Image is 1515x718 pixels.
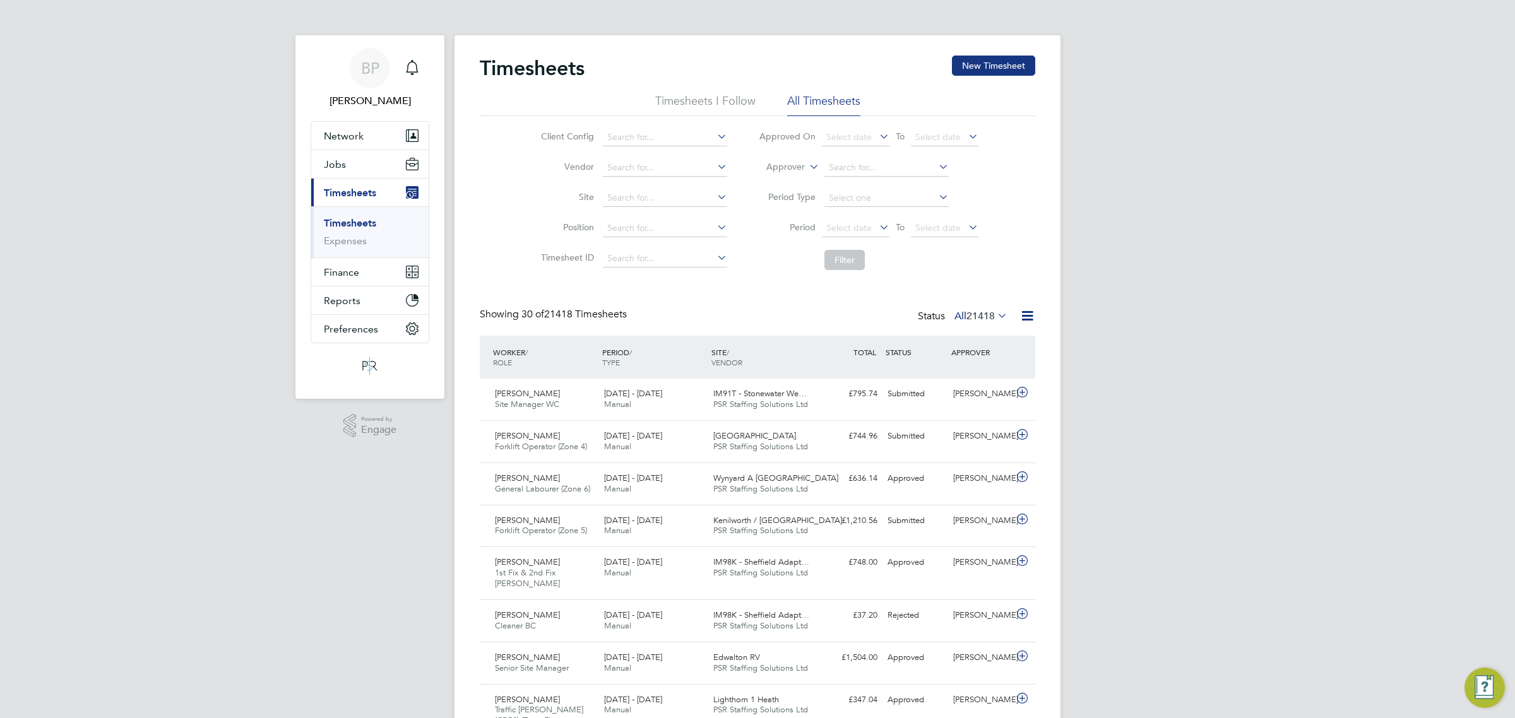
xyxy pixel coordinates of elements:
span: Ben Perkin [311,93,429,109]
label: Approver [748,161,805,174]
div: [PERSON_NAME] [948,552,1014,573]
span: Select date [826,131,872,143]
span: Kenilworth / [GEOGRAPHIC_DATA]… [713,515,850,526]
button: Timesheets [311,179,429,206]
input: Select one [824,189,949,207]
div: [PERSON_NAME] [948,647,1014,668]
div: £744.96 [817,426,882,447]
label: Site [537,191,594,203]
span: Finance [324,266,359,278]
span: To [892,219,908,235]
span: [GEOGRAPHIC_DATA] [713,430,796,441]
span: Wynyard A [GEOGRAPHIC_DATA] [713,473,838,483]
span: Manual [604,662,631,673]
li: All Timesheets [787,93,860,116]
span: [DATE] - [DATE] [604,388,662,399]
div: Submitted [882,510,948,531]
div: [PERSON_NAME] [948,605,1014,626]
span: Forklift Operator (Zone 4) [495,441,587,452]
label: All [954,310,1007,322]
input: Search for... [603,129,727,146]
h2: Timesheets [480,56,585,81]
span: 30 of [521,308,544,321]
div: Approved [882,690,948,710]
span: [PERSON_NAME] [495,388,560,399]
div: Approved [882,468,948,489]
span: TYPE [602,357,620,367]
span: Select date [826,222,872,233]
div: [PERSON_NAME] [948,426,1014,447]
button: Finance [311,258,429,286]
div: [PERSON_NAME] [948,690,1014,710]
div: APPROVER [948,341,1014,363]
span: 1st Fix & 2nd Fix [PERSON_NAME] [495,567,560,589]
span: VENDOR [711,357,742,367]
label: Period Type [759,191,816,203]
span: [PERSON_NAME] [495,515,560,526]
span: PSR Staffing Solutions Ltd [713,525,808,536]
span: [DATE] - [DATE] [604,515,662,526]
label: Client Config [537,131,594,142]
span: Manual [604,620,631,631]
span: To [892,128,908,144]
span: Powered by [361,414,396,425]
div: £636.14 [817,468,882,489]
a: Go to home page [311,356,429,376]
li: Timesheets I Follow [655,93,756,116]
span: Preferences [324,323,378,335]
span: PSR Staffing Solutions Ltd [713,483,808,494]
img: psrsolutions-logo-retina.png [359,356,381,376]
div: £37.20 [817,605,882,626]
input: Search for... [603,189,727,207]
button: New Timesheet [952,56,1035,76]
span: Network [324,130,364,142]
label: Vendor [537,161,594,172]
label: Timesheet ID [537,252,594,263]
span: General Labourer (Zone 6) [495,483,590,494]
span: PSR Staffing Solutions Ltd [713,441,808,452]
div: [PERSON_NAME] [948,468,1014,489]
span: Reports [324,295,360,307]
span: PSR Staffing Solutions Ltd [713,704,808,715]
span: Timesheets [324,187,376,199]
span: Cleaner BC [495,620,536,631]
span: / [629,347,632,357]
span: Lighthorn 1 Heath [713,694,779,705]
button: Engage Resource Center [1464,668,1505,708]
div: WORKER [490,341,599,374]
span: Manual [604,483,631,494]
button: Jobs [311,150,429,178]
div: PERIOD [599,341,708,374]
span: PSR Staffing Solutions Ltd [713,399,808,409]
div: Status [918,308,1010,326]
input: Search for... [603,250,727,268]
span: ROLE [493,357,512,367]
a: Expenses [324,235,367,247]
a: BP[PERSON_NAME] [311,48,429,109]
span: Manual [604,399,631,409]
div: STATUS [882,341,948,363]
span: [PERSON_NAME] [495,694,560,705]
nav: Main navigation [295,35,444,399]
span: [DATE] - [DATE] [604,652,662,662]
div: Submitted [882,384,948,404]
span: [PERSON_NAME] [495,473,560,483]
span: Manual [604,704,631,715]
span: PSR Staffing Solutions Ltd [713,620,808,631]
span: IM98K - Sheffield Adapt… [713,609,809,620]
span: [PERSON_NAME] [495,556,560,567]
a: Timesheets [324,217,376,229]
div: £795.74 [817,384,882,404]
span: [DATE] - [DATE] [604,694,662,705]
span: Edwalton RV [713,652,760,662]
span: [DATE] - [DATE] [604,556,662,567]
div: £1,504.00 [817,647,882,668]
button: Preferences [311,315,429,343]
span: Select date [915,222,961,233]
span: [PERSON_NAME] [495,430,560,441]
span: BP [361,60,379,76]
span: Manual [604,525,631,536]
span: / [727,347,729,357]
span: [DATE] - [DATE] [604,473,662,483]
div: Approved [882,552,948,573]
